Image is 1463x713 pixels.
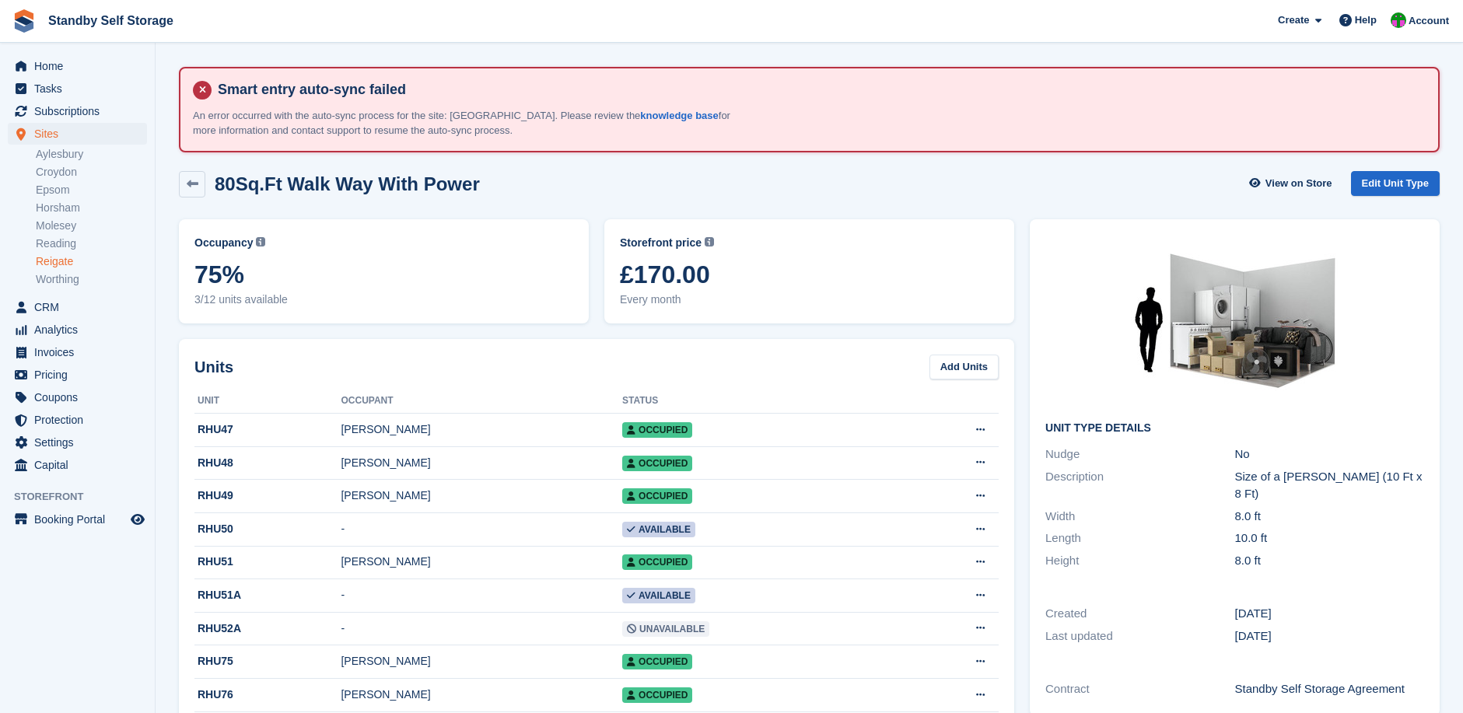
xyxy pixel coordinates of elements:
[1045,605,1234,623] div: Created
[341,579,622,613] td: -
[1235,605,1424,623] div: [DATE]
[34,364,128,386] span: Pricing
[341,421,622,438] div: [PERSON_NAME]
[620,292,999,308] span: Every month
[8,364,147,386] a: menu
[1351,171,1440,197] a: Edit Unit Type
[341,554,622,570] div: [PERSON_NAME]
[622,389,896,414] th: Status
[1235,552,1424,570] div: 8.0 ft
[8,100,147,122] a: menu
[194,235,253,251] span: Occupancy
[622,488,692,504] span: Occupied
[622,422,692,438] span: Occupied
[12,9,36,33] img: stora-icon-8386f47178a22dfd0bd8f6a31ec36ba5ce8667c1dd55bd0f319d3a0aa187defe.svg
[194,521,341,537] div: RHU50
[256,237,265,246] img: icon-info-grey-7440780725fd019a000dd9b08b2336e03edf1995a4989e88bcd33f0948082b44.svg
[1278,12,1309,28] span: Create
[34,296,128,318] span: CRM
[8,296,147,318] a: menu
[1045,627,1234,645] div: Last updated
[1045,446,1234,463] div: Nudge
[1235,508,1424,526] div: 8.0 ft
[36,218,147,233] a: Molesey
[8,454,147,476] a: menu
[8,55,147,77] a: menu
[36,201,147,215] a: Horsham
[929,355,999,380] a: Add Units
[1045,508,1234,526] div: Width
[36,183,147,197] a: Epsom
[36,236,147,251] a: Reading
[194,455,341,471] div: RHU48
[34,409,128,431] span: Protection
[1235,446,1424,463] div: No
[1045,680,1234,698] div: Contract
[34,341,128,363] span: Invoices
[36,254,147,269] a: Reigate
[14,489,155,505] span: Storefront
[1045,422,1424,435] h2: Unit Type details
[1235,530,1424,547] div: 10.0 ft
[36,165,147,180] a: Croydon
[8,386,147,408] a: menu
[341,612,622,645] td: -
[34,123,128,145] span: Sites
[1235,627,1424,645] div: [DATE]
[705,237,714,246] img: icon-info-grey-7440780725fd019a000dd9b08b2336e03edf1995a4989e88bcd33f0948082b44.svg
[8,123,147,145] a: menu
[34,78,128,100] span: Tasks
[1355,12,1377,28] span: Help
[34,319,128,341] span: Analytics
[34,454,128,476] span: Capital
[8,409,147,431] a: menu
[1118,235,1352,410] img: 75-sqft-unit%20(1).jpg
[36,272,147,287] a: Worthing
[194,653,341,669] div: RHU75
[193,108,737,138] p: An error occurred with the auto-sync process for the site: [GEOGRAPHIC_DATA]. Please review the f...
[34,100,128,122] span: Subscriptions
[8,509,147,530] a: menu
[1409,13,1449,29] span: Account
[1045,468,1234,503] div: Description
[341,455,622,471] div: [PERSON_NAME]
[1248,171,1339,197] a: View on Store
[34,386,128,408] span: Coupons
[8,319,147,341] a: menu
[194,554,341,570] div: RHU51
[194,488,341,504] div: RHU49
[341,653,622,669] div: [PERSON_NAME]
[341,512,622,546] td: -
[1391,12,1406,28] img: Michelle Mustoe
[620,260,999,288] span: £170.00
[128,510,147,529] a: Preview store
[1235,468,1424,503] div: Size of a [PERSON_NAME] (10 Ft x 8 Ft)
[194,260,573,288] span: 75%
[215,173,480,194] h2: 80Sq.Ft Walk Way With Power
[341,488,622,504] div: [PERSON_NAME]
[341,687,622,703] div: [PERSON_NAME]
[194,620,341,637] div: RHU52A
[622,554,692,570] span: Occupied
[36,147,147,162] a: Aylesbury
[341,389,622,414] th: Occupant
[622,687,692,703] span: Occupied
[194,587,341,603] div: RHU51A
[640,110,718,121] a: knowledge base
[34,55,128,77] span: Home
[622,621,709,637] span: Unavailable
[1045,530,1234,547] div: Length
[34,509,128,530] span: Booking Portal
[194,292,573,308] span: 3/12 units available
[8,78,147,100] a: menu
[1045,552,1234,570] div: Height
[1235,680,1424,698] div: Standby Self Storage Agreement
[34,432,128,453] span: Settings
[622,522,695,537] span: Available
[622,588,695,603] span: Available
[194,421,341,438] div: RHU47
[1265,176,1332,191] span: View on Store
[42,8,180,33] a: Standby Self Storage
[622,456,692,471] span: Occupied
[212,81,1426,99] h4: Smart entry auto-sync failed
